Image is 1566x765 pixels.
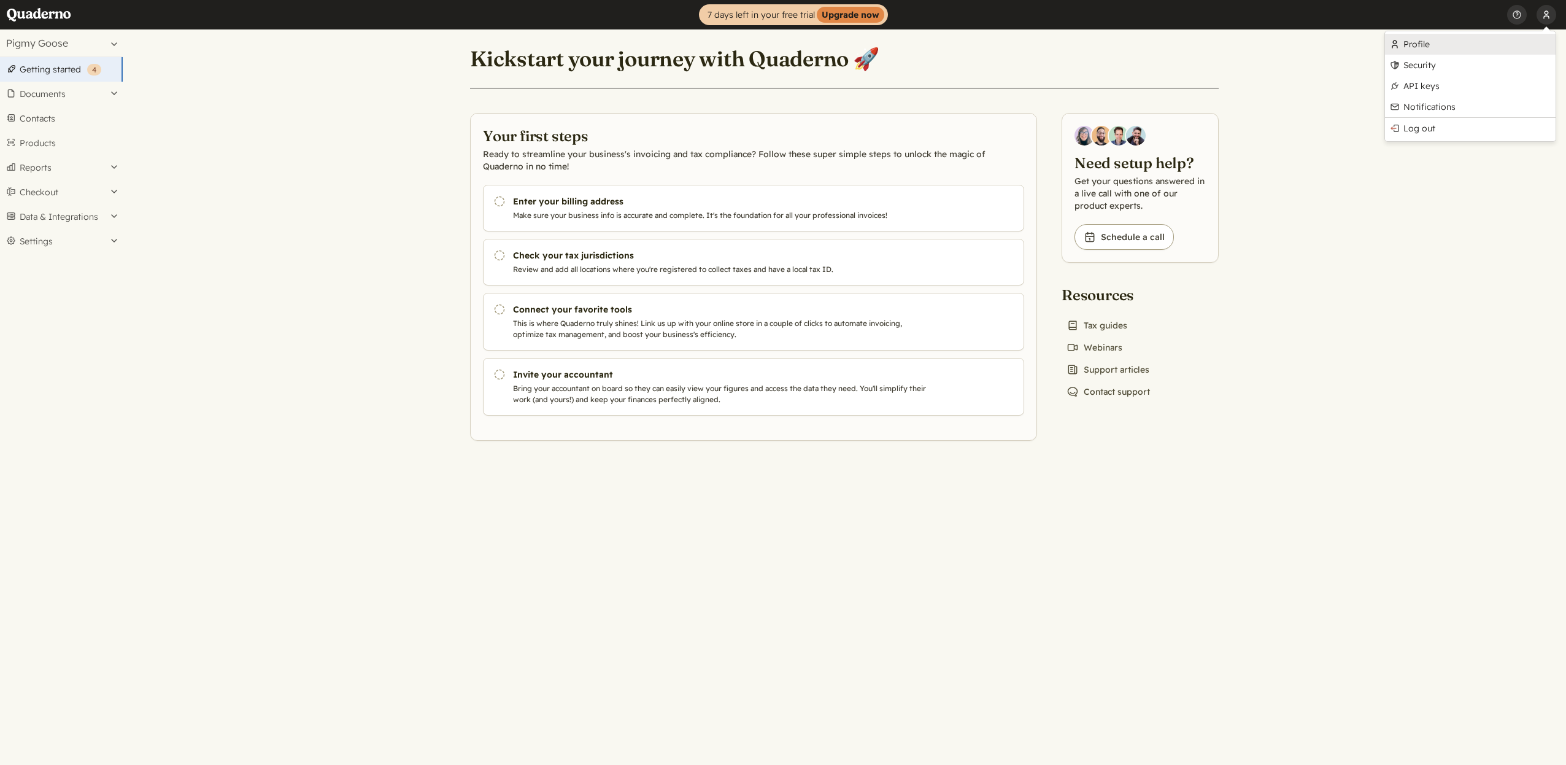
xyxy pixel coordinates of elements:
[1062,317,1132,334] a: Tax guides
[513,195,931,208] h3: Enter your billing address
[513,318,931,340] p: This is where Quaderno truly shines! Link us up with your online store in a couple of clicks to a...
[513,210,931,221] p: Make sure your business info is accurate and complete. It's the foundation for all your professio...
[1074,175,1206,212] p: Get your questions answered in a live call with one of our product experts.
[513,368,931,381] h3: Invite your accountant
[513,249,931,262] h3: Check your tax jurisdictions
[92,65,96,74] span: 4
[483,148,1024,173] p: Ready to streamline your business's invoicing and tax compliance? Follow these super simple steps...
[1385,118,1556,139] a: Log out
[1062,361,1154,378] a: Support articles
[483,126,1024,146] h2: Your first steps
[483,358,1024,416] a: Invite your accountant Bring your accountant on board so they can easily view your figures and ac...
[1385,55,1556,76] a: Security
[483,239,1024,285] a: Check your tax jurisdictions Review and add all locations where you're registered to collect taxe...
[1062,383,1155,400] a: Contact support
[1074,224,1174,250] a: Schedule a call
[1074,126,1094,146] img: Diana Carrasco, Account Executive at Quaderno
[470,45,879,72] h1: Kickstart your journey with Quaderno 🚀
[513,383,931,405] p: Bring your accountant on board so they can easily view your figures and access the data they need...
[1062,339,1127,356] a: Webinars
[1385,34,1556,55] a: Profile
[1109,126,1128,146] img: Ivo Oltmans, Business Developer at Quaderno
[1126,126,1146,146] img: Javier Rubio, DevRel at Quaderno
[483,185,1024,231] a: Enter your billing address Make sure your business info is accurate and complete. It's the founda...
[513,303,931,316] h3: Connect your favorite tools
[1385,76,1556,96] a: API keys
[483,293,1024,351] a: Connect your favorite tools This is where Quaderno truly shines! Link us up with your online stor...
[1074,153,1206,173] h2: Need setup help?
[1062,285,1155,305] h2: Resources
[699,4,888,25] a: 7 days left in your free trialUpgrade now
[1092,126,1111,146] img: Jairo Fumero, Account Executive at Quaderno
[817,7,884,23] strong: Upgrade now
[513,264,931,275] p: Review and add all locations where you're registered to collect taxes and have a local tax ID.
[1385,96,1556,117] a: Notifications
